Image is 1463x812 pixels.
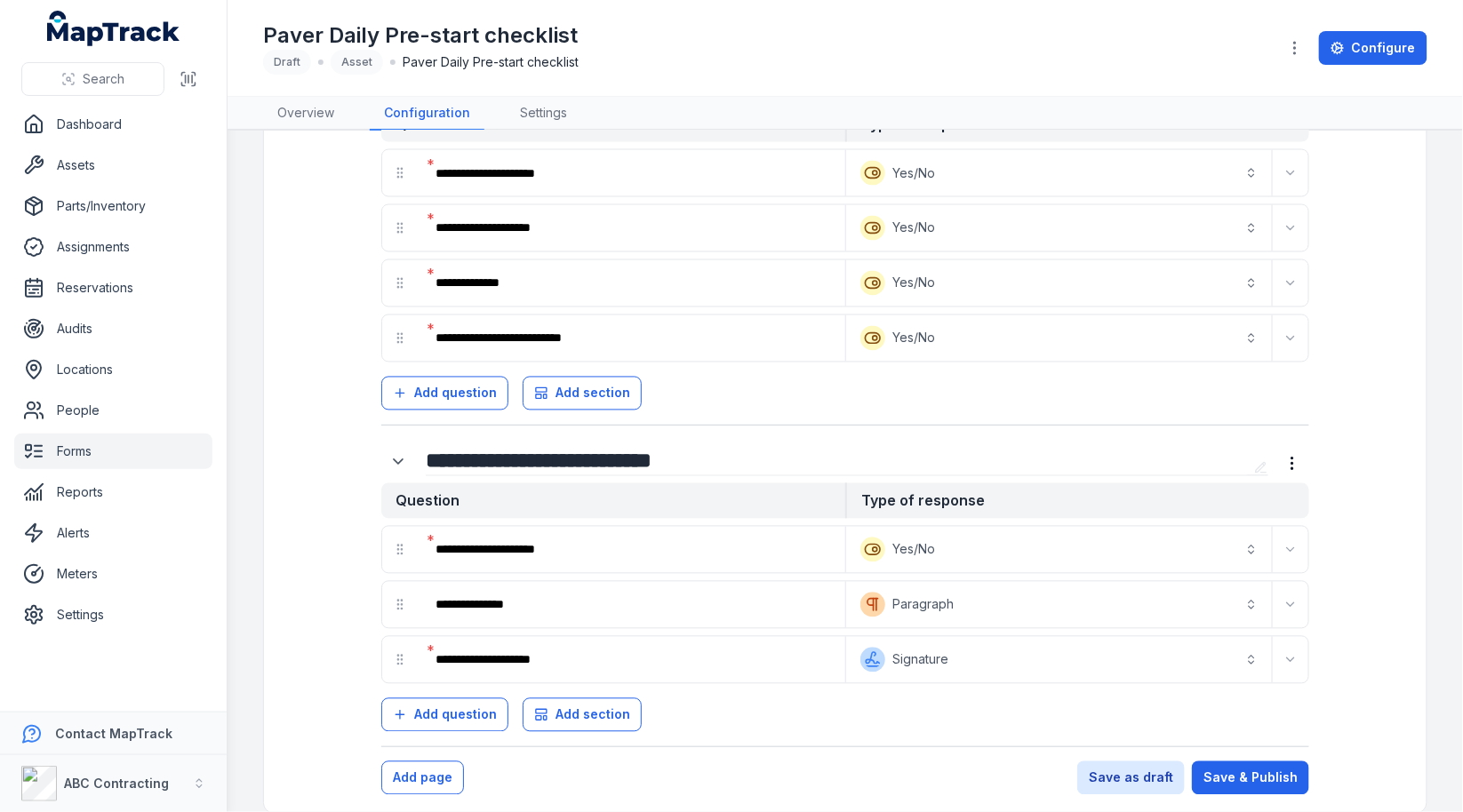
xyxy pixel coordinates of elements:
[393,653,407,667] svg: drag
[850,209,1268,248] button: Yes/No
[331,50,383,75] div: Asset
[381,445,419,479] div: :rbq:-form-item-label
[14,188,212,224] a: Parts/Inventory
[14,515,212,551] a: Alerts
[414,706,497,724] span: Add question
[403,53,579,71] span: Paver Daily Pre-start checklist
[1192,761,1309,795] button: Save & Publish
[14,434,212,469] a: Forms
[381,445,415,479] button: Expand
[850,319,1268,358] button: Yes/No
[506,97,581,131] a: Settings
[850,641,1268,680] button: Signature
[381,483,845,519] strong: Question
[263,21,579,50] h1: Paver Daily Pre-start checklist
[421,641,842,680] div: :rce:-form-item-label
[1276,214,1305,243] button: Expand
[414,385,497,402] span: Add question
[421,154,842,193] div: :rb2:-form-item-label
[556,706,630,724] span: Add section
[14,597,212,633] a: Settings
[523,377,642,410] button: Add section
[382,211,418,246] div: drag
[14,352,212,387] a: Locations
[47,11,180,46] a: MapTrack
[1276,269,1305,298] button: Expand
[393,598,407,612] svg: drag
[14,556,212,592] a: Meters
[421,319,842,358] div: :rbk:-form-item-label
[381,761,464,795] button: Add page
[14,311,212,346] a: Audits
[1319,31,1427,65] a: Configure
[393,276,407,291] svg: drag
[382,587,418,623] div: drag
[83,70,124,88] span: Search
[382,155,418,191] div: drag
[1275,447,1309,481] button: more-detail
[263,97,348,131] a: Overview
[523,698,642,732] button: Add section
[14,474,212,510] a: Reports
[421,209,842,248] div: :rb8:-form-item-label
[1077,761,1185,795] button: Save as draft
[1276,159,1305,187] button: Expand
[14,270,212,306] a: Reservations
[381,377,508,410] button: Add question
[850,530,1268,569] button: Yes/No
[421,585,842,625] div: :rc8:-form-item-label
[393,331,407,346] svg: drag
[850,154,1268,193] button: Yes/No
[421,264,842,303] div: :rbe:-form-item-label
[393,543,407,557] svg: drag
[1276,536,1305,564] button: Expand
[845,483,1309,519] strong: Type of response
[64,776,169,791] strong: ABC Contracting
[14,147,212,183] a: Assets
[370,97,484,131] a: Configuration
[14,229,212,265] a: Assignments
[263,50,311,75] div: Draft
[850,264,1268,303] button: Yes/No
[382,321,418,356] div: drag
[850,585,1268,625] button: Paragraph
[1276,591,1305,619] button: Expand
[393,221,407,235] svg: drag
[1276,324,1305,353] button: Expand
[393,166,407,180] svg: drag
[1276,646,1305,674] button: Expand
[381,698,508,732] button: Add question
[382,532,418,568] div: drag
[382,642,418,678] div: drag
[55,726,172,741] strong: Contact MapTrack
[421,530,842,569] div: :rc2:-form-item-label
[14,107,212,142] a: Dashboard
[14,393,212,428] a: People
[556,385,630,402] span: Add section
[382,266,418,301] div: drag
[21,62,164,96] button: Search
